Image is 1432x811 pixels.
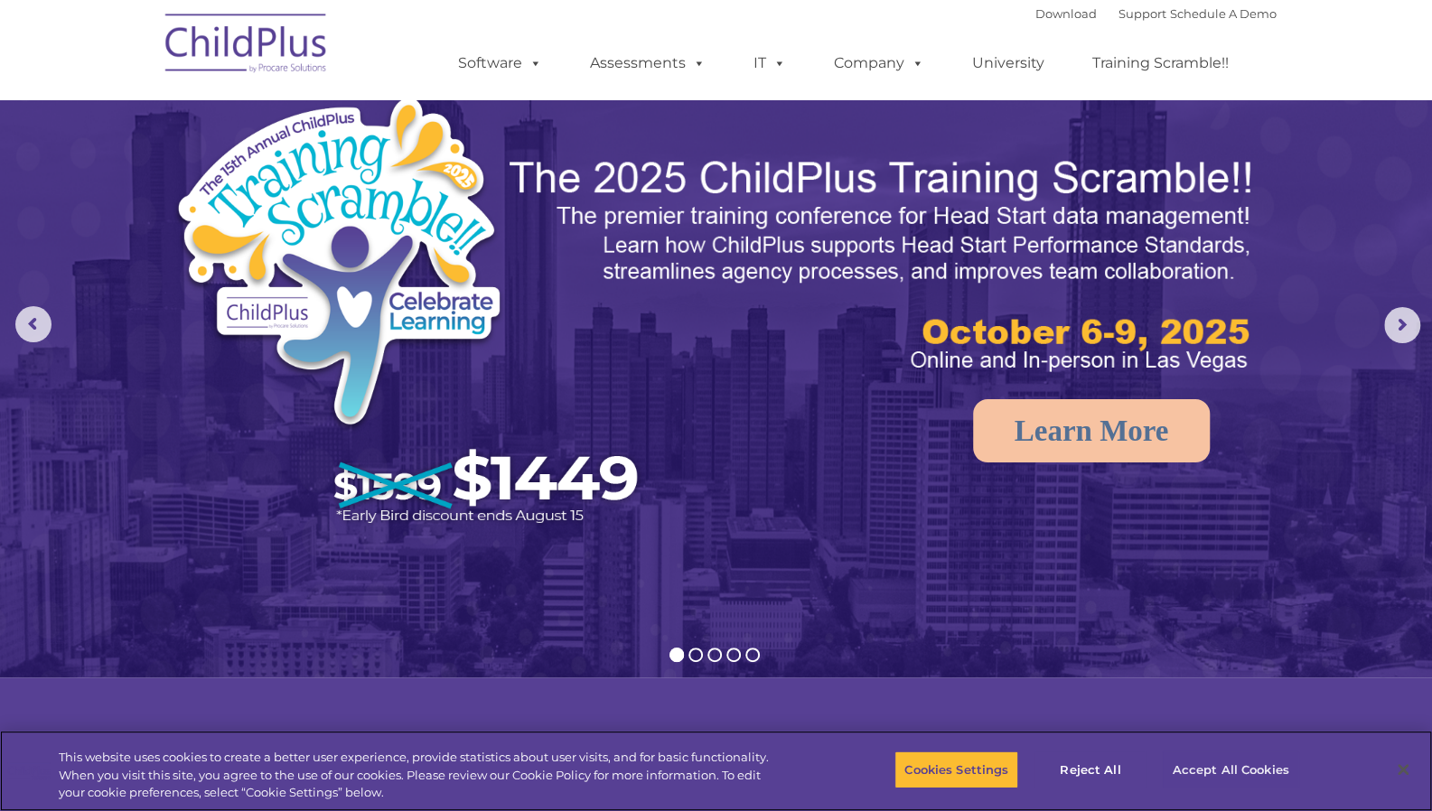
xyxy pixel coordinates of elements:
[1118,6,1166,21] a: Support
[1162,750,1298,788] button: Accept All Cookies
[440,45,560,81] a: Software
[894,750,1018,788] button: Cookies Settings
[1035,6,1277,21] font: |
[1035,6,1097,21] a: Download
[156,1,337,91] img: ChildPlus by Procare Solutions
[1034,750,1147,788] button: Reject All
[1074,45,1247,81] a: Training Scramble!!
[735,45,804,81] a: IT
[816,45,942,81] a: Company
[572,45,724,81] a: Assessments
[1170,6,1277,21] a: Schedule A Demo
[1383,750,1423,789] button: Close
[59,749,788,802] div: This website uses cookies to create a better user experience, provide statistics about user visit...
[973,399,1211,462] a: Learn More
[954,45,1062,81] a: University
